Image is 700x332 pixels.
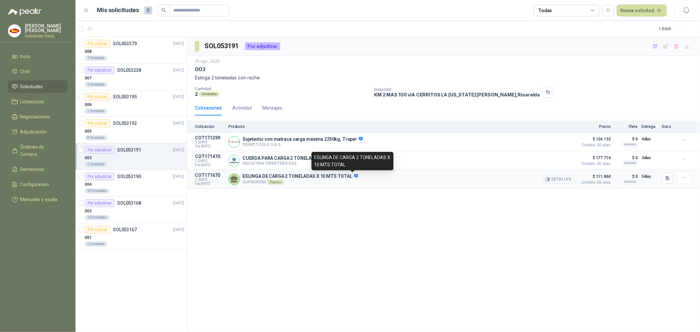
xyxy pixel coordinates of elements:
[85,188,109,194] div: 20 Unidades
[85,119,110,127] div: Por cotizar
[173,41,184,47] p: [DATE]
[85,93,110,101] div: Por cotizar
[20,181,49,188] span: Configuración
[578,124,611,129] p: Precio
[113,227,137,232] p: SOL053167
[8,141,68,160] a: Órdenes de Compra
[20,53,31,60] span: Inicio
[195,91,198,97] p: 2
[578,180,611,184] span: Crédito 45 días
[642,135,658,143] p: 4 días
[195,144,224,148] span: Exp: [DATE]
[578,162,611,166] span: Crédito 30 días
[8,95,68,108] a: Licitaciones
[642,124,658,129] p: Entrega
[243,174,358,179] p: ESLINGA DE CARGA 2 TONELADAS X 10 MTS TOTAL
[8,25,21,37] img: Company Logo
[642,154,658,162] p: 3 días
[85,40,110,48] div: Por cotizar
[85,49,92,55] p: 008
[85,215,109,220] div: 10 Unidades
[85,199,115,207] div: Por adjudicar
[144,7,152,14] span: 8
[173,67,184,73] p: [DATE]
[8,65,68,78] a: Chat
[75,64,187,90] a: Por adjudicarSOL053238[DATE] 0075 Unidades
[8,111,68,123] a: Negociaciones
[578,143,611,147] span: Crédito 30 días
[85,173,115,180] div: Por adjudicar
[8,163,68,176] a: Remisiones
[662,124,675,129] p: Docs
[195,58,220,65] p: 25 ago, 2025
[113,94,137,99] p: SOL053195
[622,179,638,184] div: Incluido
[20,113,51,120] span: Negociaciones
[85,128,92,135] p: 005
[195,178,224,182] span: C: [DATE]
[232,104,252,112] div: Actividad
[75,223,187,250] a: Por cotizarSOL053167[DATE] 0015 Unidades
[20,98,45,105] span: Licitaciones
[25,24,68,33] p: [PERSON_NAME] [PERSON_NAME]
[85,109,107,114] div: 1 Unidades
[267,179,284,185] div: Directo
[85,208,92,214] p: 002
[173,227,184,233] p: [DATE]
[622,160,638,166] div: Incluido
[85,162,107,167] div: 2 Unidades
[578,173,611,180] span: $ 111.860
[538,7,552,14] div: Todas
[85,135,107,140] div: 8 Unidades
[85,102,92,108] p: 006
[578,135,611,143] span: $ 124.132
[615,124,638,129] p: Flete
[75,170,187,197] a: Por adjudicarSOL053190[DATE] 00420 Unidades
[173,200,184,206] p: [DATE]
[20,196,58,203] span: Manuales y ayuda
[75,117,187,143] a: Por cotizarSOL053192[DATE] 0058 Unidades
[85,146,115,154] div: Por adjudicar
[659,24,692,34] div: 1 - 8 de 8
[243,179,358,185] p: SUPROKOM
[85,155,92,161] p: 003
[8,193,68,206] a: Manuales y ayuda
[85,181,92,188] p: 004
[578,154,611,162] span: $ 177.716
[8,80,68,93] a: Solicitudes
[85,66,115,74] div: Por adjudicar
[642,173,658,180] p: 5 días
[8,178,68,191] a: Configuración
[25,34,68,38] p: Industrias Tomy
[20,166,45,173] span: Remisiones
[85,226,110,234] div: Por cotizar
[228,124,574,129] p: Producto
[195,159,224,163] span: C: [DATE]
[204,41,240,51] h3: SOL053191
[173,94,184,100] p: [DATE]
[195,173,224,178] p: COT171670
[117,174,141,179] p: SOL053190
[113,41,137,46] p: SOL053379
[113,121,137,126] p: SOL053192
[85,82,107,87] div: 5 Unidades
[173,174,184,180] p: [DATE]
[8,126,68,138] a: Adjudicación
[85,235,92,241] p: 001
[615,135,638,143] p: $ 0
[117,201,141,205] p: SOL053168
[173,147,184,153] p: [DATE]
[20,83,43,90] span: Solicitudes
[243,156,384,161] p: CUERDA PARA CARGA 2 TONELADAS 10 MTS TOTAL (THTRS2101)
[311,152,393,170] div: ESLINGA DE CARGA 2 TONELADAS X 10 MTS TOTAL
[161,8,166,12] span: search
[195,104,222,112] div: Cotizaciones
[8,8,41,16] img: Logo peakr
[20,143,61,158] span: Órdenes de Compra
[8,50,68,63] a: Inicio
[243,161,384,166] p: INDUSTRIA FERRETERA SAS
[117,68,141,73] p: SOL053238
[85,241,107,247] div: 5 Unidades
[245,42,280,50] div: Por adjudicar
[195,74,692,81] p: Eslinga 2 toneladas con rache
